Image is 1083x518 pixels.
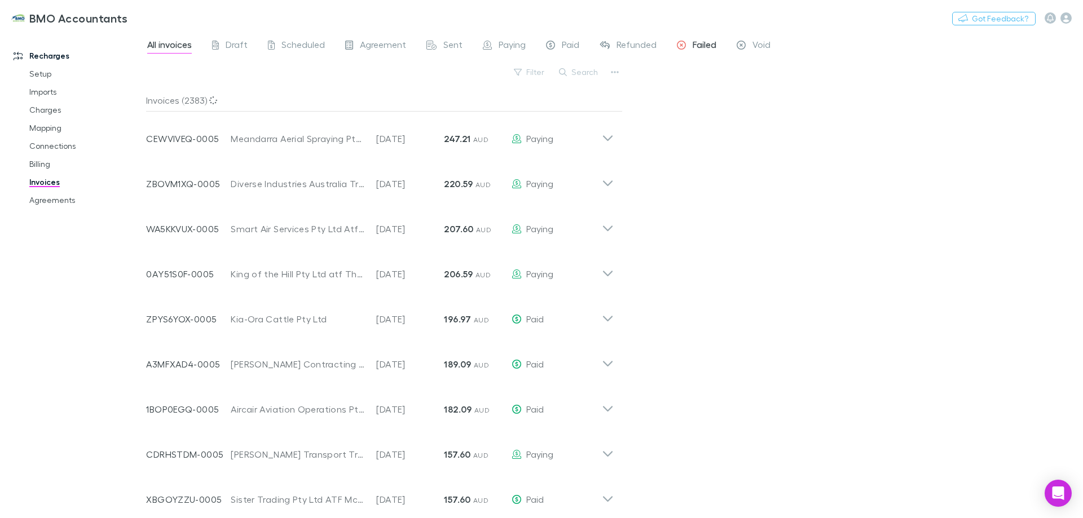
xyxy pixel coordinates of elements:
[526,223,553,234] span: Paying
[231,267,365,281] div: King of the Hill Pty Ltd atf The Hill Family Trust
[444,133,470,144] strong: 247.21
[146,357,231,371] p: A3MFXAD4-0005
[526,268,553,279] span: Paying
[376,267,444,281] p: [DATE]
[444,449,470,460] strong: 157.60
[29,11,128,25] h3: BMO Accountants
[231,448,365,461] div: [PERSON_NAME] Transport Trust
[526,178,553,189] span: Paying
[146,267,231,281] p: 0AY51S0F-0005
[137,427,623,472] div: CDRHSTDM-0005[PERSON_NAME] Transport Trust[DATE]157.60 AUDPaying
[146,493,231,506] p: XBGOYZZU-0005
[231,132,365,145] div: Meandarra Aerial Spraying Pty Ltd
[231,402,365,416] div: Aircair Aviation Operations Pty Ltd
[1045,480,1072,507] div: Open Intercom Messenger
[526,494,544,504] span: Paid
[231,493,365,506] div: Sister Trading Pty Ltd ATF McVelle Family Trust
[526,313,544,324] span: Paid
[147,39,192,54] span: All invoices
[376,132,444,145] p: [DATE]
[444,313,471,325] strong: 196.97
[617,39,657,54] span: Refunded
[231,357,365,371] div: [PERSON_NAME] Contracting Pty Ltd
[952,12,1036,25] button: Got Feedback?
[444,268,473,280] strong: 206.59
[18,137,152,155] a: Connections
[146,312,231,326] p: ZPYS6YOX-0005
[231,177,365,191] div: Diverse Industries Australia Trust
[226,39,248,54] span: Draft
[473,135,488,144] span: AUD
[376,312,444,326] p: [DATE]
[146,402,231,416] p: 1BOP0EGQ-0005
[18,173,152,191] a: Invoices
[508,65,551,79] button: Filter
[444,223,473,234] strong: 207.60
[473,496,488,504] span: AUD
[146,132,231,145] p: CEWVIVEQ-0005
[137,157,623,202] div: ZBOVM1XQ-0005Diverse Industries Australia Trust[DATE]220.59 AUDPaying
[18,65,152,83] a: Setup
[376,402,444,416] p: [DATE]
[444,494,470,505] strong: 157.60
[146,177,231,191] p: ZBOVM1XQ-0005
[444,178,473,189] strong: 220.59
[499,39,526,54] span: Paying
[476,271,491,279] span: AUD
[2,47,152,65] a: Recharges
[376,177,444,191] p: [DATE]
[281,39,325,54] span: Scheduled
[562,39,579,54] span: Paid
[18,119,152,137] a: Mapping
[376,448,444,461] p: [DATE]
[376,222,444,236] p: [DATE]
[231,312,365,326] div: Kia-Ora Cattle Pty Ltd
[11,11,25,25] img: BMO Accountants's Logo
[376,493,444,506] p: [DATE]
[137,247,623,292] div: 0AY51S0F-0005King of the Hill Pty Ltd atf The Hill Family Trust[DATE]206.59 AUDPaying
[18,83,152,101] a: Imports
[526,404,544,414] span: Paid
[137,292,623,337] div: ZPYS6YOX-0005Kia-Ora Cattle Pty Ltd[DATE]196.97 AUDPaid
[146,448,231,461] p: CDRHSTDM-0005
[752,39,771,54] span: Void
[18,155,152,173] a: Billing
[137,382,623,427] div: 1BOP0EGQ-0005Aircair Aviation Operations Pty Ltd[DATE]182.09 AUDPaid
[526,449,553,459] span: Paying
[18,191,152,209] a: Agreements
[444,358,471,370] strong: 189.09
[473,451,488,459] span: AUD
[18,101,152,119] a: Charges
[443,39,463,54] span: Sent
[137,472,623,517] div: XBGOYZZU-0005Sister Trading Pty Ltd ATF McVelle Family Trust[DATE]157.60 AUDPaid
[526,358,544,369] span: Paid
[474,316,489,324] span: AUD
[444,404,472,415] strong: 182.09
[376,357,444,371] p: [DATE]
[474,361,489,369] span: AUD
[146,222,231,236] p: WA5KKVUX-0005
[476,225,491,234] span: AUD
[137,337,623,382] div: A3MFXAD4-0005[PERSON_NAME] Contracting Pty Ltd[DATE]189.09 AUDPaid
[553,65,605,79] button: Search
[476,180,491,189] span: AUD
[231,222,365,236] div: Smart Air Services Pty Ltd Atf Fly Smart Trust
[5,5,135,32] a: BMO Accountants
[137,202,623,247] div: WA5KKVUX-0005Smart Air Services Pty Ltd Atf Fly Smart Trust[DATE]207.60 AUDPaying
[360,39,406,54] span: Agreement
[526,133,553,144] span: Paying
[693,39,716,54] span: Failed
[474,406,490,414] span: AUD
[137,112,623,157] div: CEWVIVEQ-0005Meandarra Aerial Spraying Pty Ltd[DATE]247.21 AUDPaying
